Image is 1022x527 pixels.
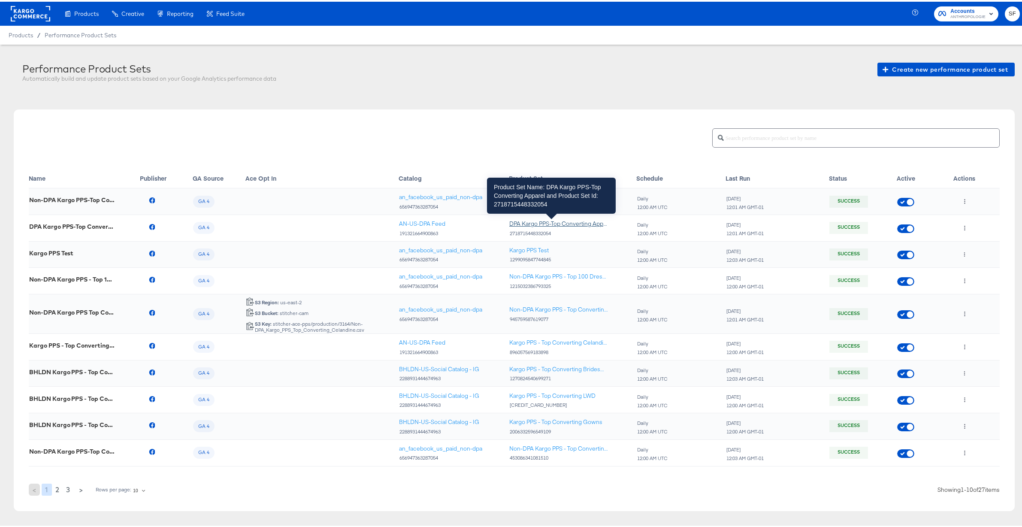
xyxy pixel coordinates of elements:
span: Reporting [167,9,194,15]
div: [DATE] [726,366,764,372]
div: 2288931444674963 [399,427,479,433]
div: stitcher-ace-pps/production/3164/Non-DPA_Kargo_PPS_Top_Converting_Celandine.csv [254,319,399,331]
div: Daily [637,247,668,253]
div: Publisher [140,172,193,181]
div: Daily [637,392,668,398]
div: 12:00 AM GMT-01 [726,427,764,433]
div: Ace Opt In [245,172,399,181]
a: Non-DPA Kargo PPS - Top Converting Celandine Collection [509,304,608,312]
div: 2288931444674963 [399,400,479,406]
div: BHLDN Kargo PPS - Top Converting Bridesmaid/Guest [29,367,115,374]
div: 656947363287054 [399,453,482,459]
strong: S3 Bucket: [255,308,278,315]
div: [DATE] [726,194,764,200]
div: Success [829,366,868,378]
div: Daily [637,418,668,424]
div: [DATE] [726,306,764,312]
div: 191321664900863 [399,229,445,235]
div: 453086341081510 [509,453,608,459]
div: 12:03 AM GMT-01 [726,374,764,380]
div: Success [829,418,868,430]
div: 656947363287054 [399,282,482,288]
div: 12:01 AM GMT-01 [726,203,764,209]
div: Kargo PPS - Top Converting Bridesmaid/Wedding Guest [509,363,608,372]
div: [DATE] [726,273,764,279]
div: Product Set [509,172,637,181]
div: an_facebook_us_paid_non-dpa [399,191,482,200]
div: Success [829,445,868,457]
div: 12:01 AM GMT-01 [726,229,764,235]
div: Status [829,172,897,181]
span: GA 4 [193,421,215,428]
div: BHLDN-US-Social Catalog - IG [399,416,479,424]
div: Active [897,172,953,181]
input: Search performance product set by name [724,124,999,142]
div: 1299095847744845 [509,255,551,261]
div: DPA Kargo PPS-Top Converting Apparel [29,221,115,228]
div: 2006332596549109 [509,427,602,433]
div: BHLDN-US-Social Catalog - IG [399,363,479,372]
button: > [76,482,87,494]
span: Create new performance product set [884,63,1008,73]
div: Daily [637,273,668,279]
div: GA Source [193,172,245,181]
span: GA 4 [193,249,215,256]
a: Kargo PPS - Top Converting LWD [509,390,596,398]
strong: S3 Region: [255,297,279,304]
div: Daily [637,445,668,451]
div: Showing 1 - 10 of 27 items [937,484,1000,492]
div: 656947363287054 [399,315,482,321]
div: Non-DPA Kargo PPS-Top Converting Apparel [29,195,115,202]
button: AccountsANTHROPOLOGIE [934,5,998,20]
div: 12:00 AM UTC [637,374,668,380]
div: Kargo PPS Test [29,248,73,255]
span: 1 [45,482,48,494]
div: Non-DPA Kargo PPS-Top Converting Apparel [509,191,608,200]
div: Daily [637,194,668,200]
div: Non-DPA Kargo PPS - Top 100 Dresses [509,271,608,279]
a: Non-DPA Kargo PPS - Top Converting All Products [509,443,608,451]
div: [DATE] [726,418,764,424]
a: DPA Kargo PPS-Top Converting Apparel [509,218,608,226]
span: GA 4 [193,448,215,454]
span: Products [74,9,99,15]
a: Kargo PPS - Top Converting Gowns [509,416,602,424]
div: 12:00 AM GMT-01 [726,282,764,288]
div: 10 [133,484,147,495]
span: SF [1008,7,1016,17]
div: BHLDN Kargo PPS - Top Converting LWD [29,394,115,400]
div: AN-US-DPA Feed [399,337,445,345]
div: 12:00 AM UTC [637,401,668,407]
div: stitcher-cam [254,309,309,315]
div: Last Run [726,172,829,181]
div: Success [829,247,868,259]
div: 896057569183898 [509,348,608,354]
span: / [33,30,45,37]
div: 2288931444674963 [399,374,479,380]
span: GA 4 [193,197,215,203]
div: Kargo PPS - Top Converting Celandine Collection [29,340,115,347]
button: Create new performance product set [877,61,1015,75]
a: an_facebook_us_paid_non-dpa [399,443,482,451]
div: Non-DPA Kargo PPS-Top Converting All Products [29,446,115,453]
div: [DATE] [726,392,764,398]
span: ANTHROPOLOGIE [950,12,986,19]
div: us-east-2 [254,298,302,304]
div: Performance Product Sets [22,61,276,73]
div: 191321664900863 [399,348,445,354]
div: [DATE] [726,339,764,345]
div: Success [829,392,868,404]
div: Actions [953,172,1000,181]
span: Feed Suite [216,9,245,15]
div: 12:01 AM GMT-01 [726,315,764,321]
div: 1270824540699271 [509,374,608,380]
span: > [79,482,83,494]
div: Name [29,172,140,181]
button: 2 [52,482,63,494]
span: GA 4 [193,309,215,316]
a: an_facebook_us_paid_non-dpa [399,304,482,312]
